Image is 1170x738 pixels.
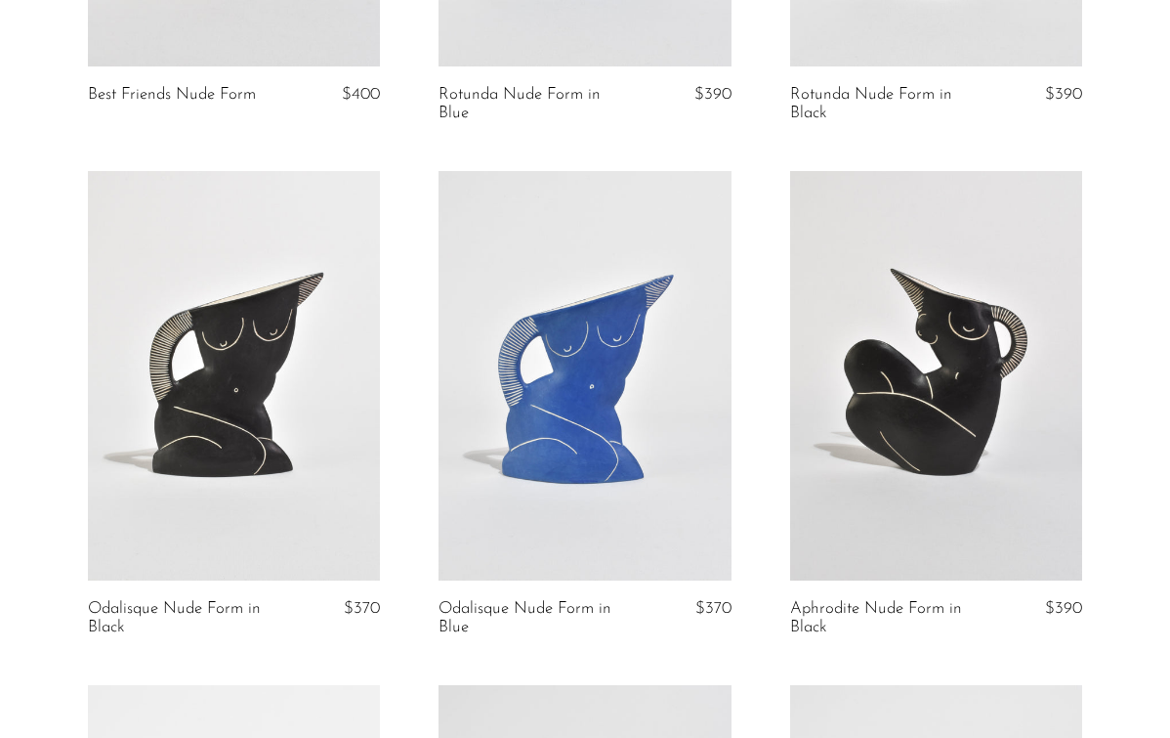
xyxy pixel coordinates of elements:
[344,600,380,617] span: $370
[88,600,281,636] a: Odalisque Nude Form in Black
[790,86,983,122] a: Rotunda Nude Form in Black
[1045,86,1082,103] span: $390
[790,600,983,636] a: Aphrodite Nude Form in Black
[342,86,380,103] span: $400
[439,600,632,636] a: Odalisque Nude Form in Blue
[695,600,731,617] span: $370
[439,86,632,122] a: Rotunda Nude Form in Blue
[694,86,731,103] span: $390
[1045,600,1082,617] span: $390
[88,86,256,104] a: Best Friends Nude Form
